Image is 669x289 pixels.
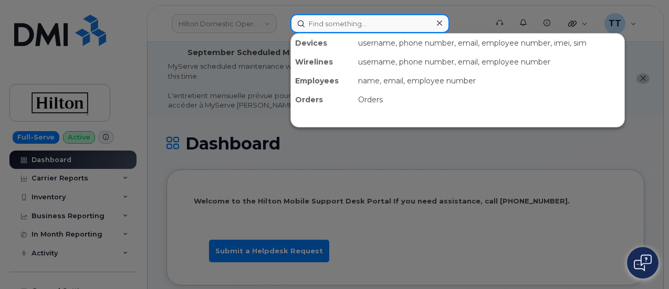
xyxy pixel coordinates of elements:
[291,52,354,71] div: Wirelines
[291,71,354,90] div: Employees
[354,52,624,71] div: username, phone number, email, employee number
[634,254,652,271] img: Open chat
[291,90,354,109] div: Orders
[291,34,354,52] div: Devices
[354,90,624,109] div: Orders
[354,71,624,90] div: name, email, employee number
[354,34,624,52] div: username, phone number, email, employee number, imei, sim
